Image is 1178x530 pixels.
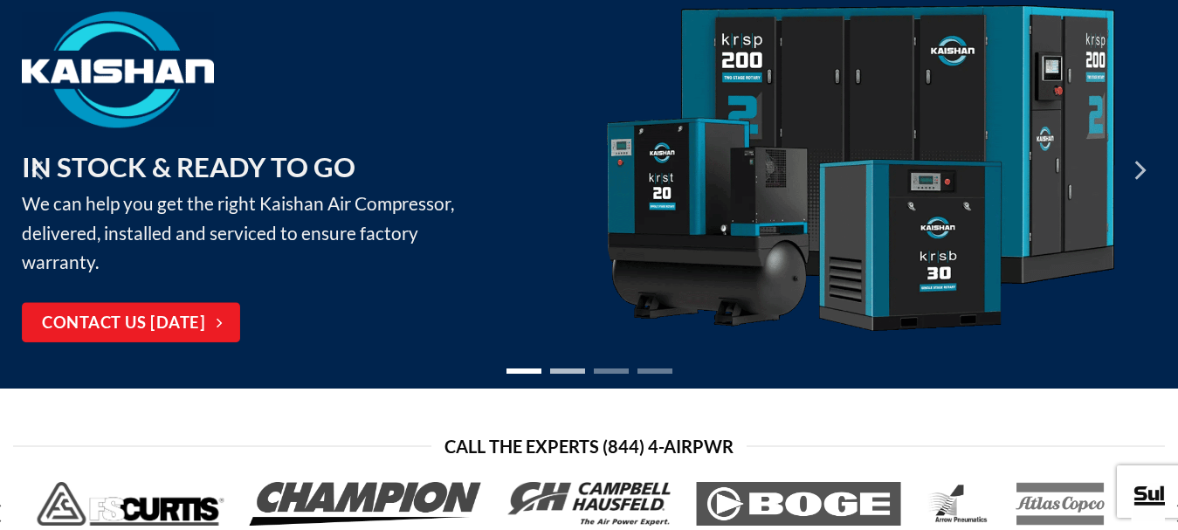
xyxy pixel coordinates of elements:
[601,4,1119,336] img: Kaishan
[594,368,629,374] li: Page dot 3
[506,368,541,374] li: Page dot 1
[550,368,585,374] li: Page dot 2
[22,303,240,343] a: Contact Us [DATE]
[637,368,672,374] li: Page dot 4
[22,11,214,127] img: Kaishan
[444,432,734,460] span: Call the Experts (844) 4-AirPwr
[22,150,355,183] strong: IN STOCK & READY TO GO
[24,127,55,214] button: Previous
[22,146,459,277] p: We can help you get the right Kaishan Air Compressor, delivered, installed and serviced to ensure...
[1123,127,1154,214] button: Next
[42,311,205,336] span: Contact Us [DATE]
